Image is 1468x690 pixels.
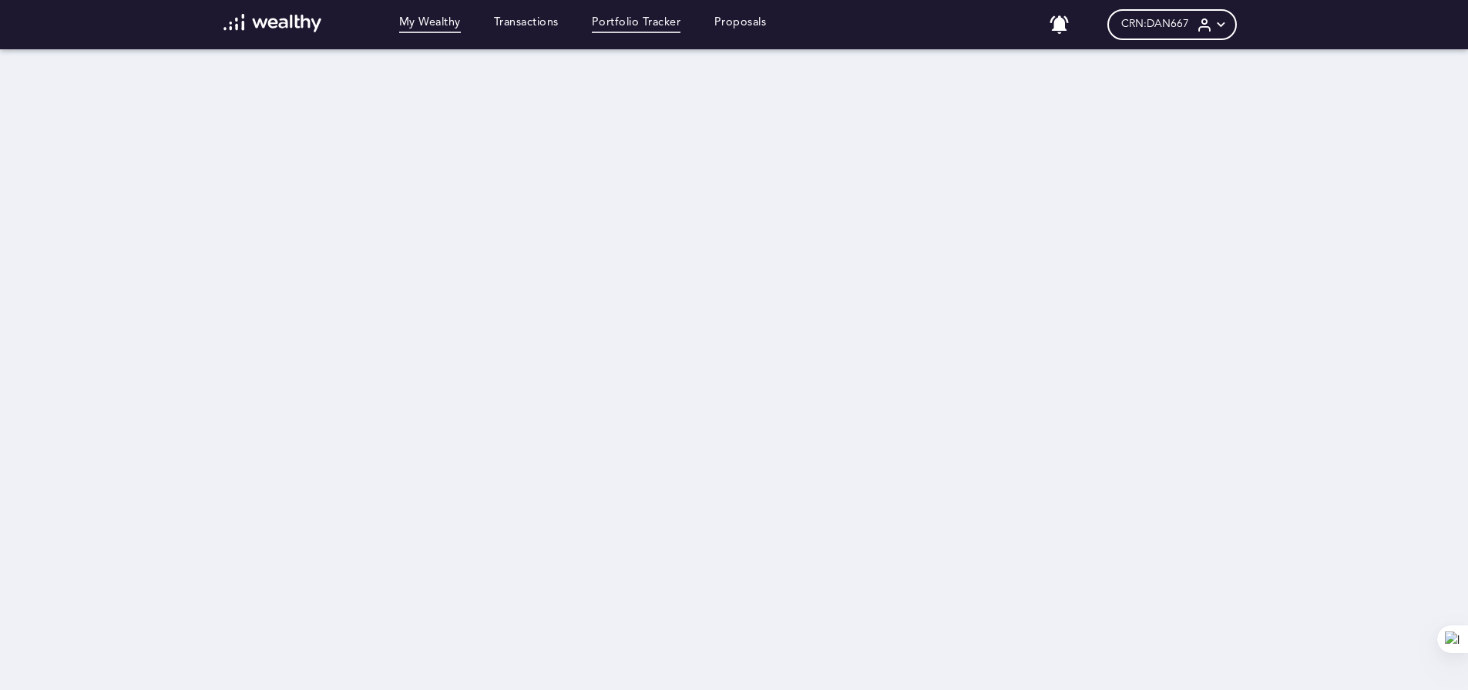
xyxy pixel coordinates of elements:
a: Proposals [714,16,767,33]
img: wl-logo-white.svg [223,14,321,32]
a: Transactions [494,16,559,33]
a: Portfolio Tracker [592,16,681,33]
a: My Wealthy [399,16,461,33]
span: CRN: DAN667 [1121,18,1189,31]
